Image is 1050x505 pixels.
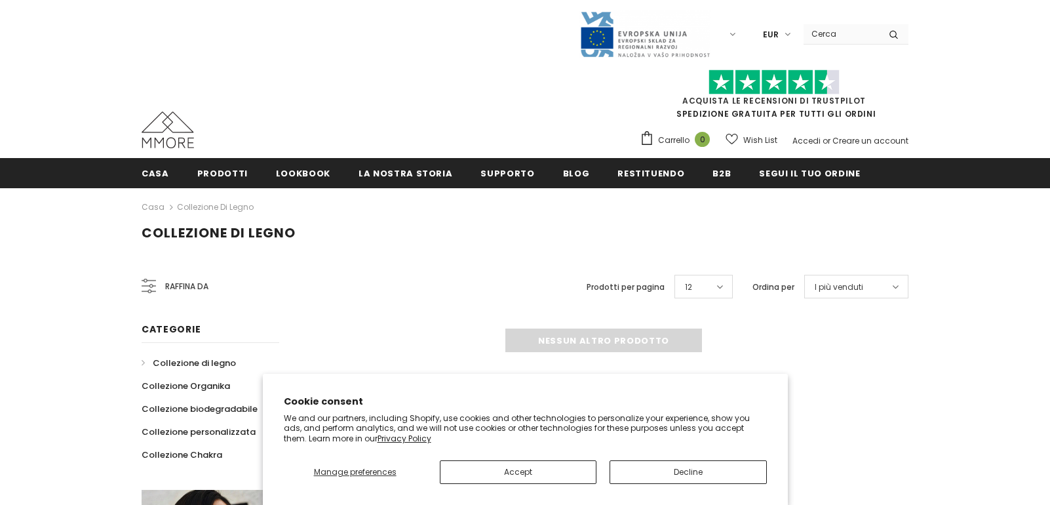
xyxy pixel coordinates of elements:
[197,167,248,180] span: Prodotti
[617,167,684,180] span: Restituendo
[142,167,169,180] span: Casa
[359,158,452,188] a: La nostra storia
[685,281,692,294] span: 12
[726,129,777,151] a: Wish List
[284,460,427,484] button: Manage preferences
[617,158,684,188] a: Restituendo
[142,158,169,188] a: Casa
[284,413,767,444] p: We and our partners, including Shopify, use cookies and other technologies to personalize your ex...
[563,158,590,188] a: Blog
[563,167,590,180] span: Blog
[759,158,860,188] a: Segui il tuo ordine
[480,158,534,188] a: supporto
[587,281,665,294] label: Prodotti per pagina
[832,135,908,146] a: Creare un account
[165,279,208,294] span: Raffina da
[142,380,230,392] span: Collezione Organika
[142,374,230,397] a: Collezione Organika
[284,395,767,409] h2: Cookie consent
[142,449,222,461] span: Collezione Chakra
[823,135,830,146] span: or
[792,135,821,146] a: Accedi
[763,28,779,41] span: EUR
[142,420,256,443] a: Collezione personalizzata
[695,132,710,147] span: 0
[359,167,452,180] span: La nostra storia
[276,158,330,188] a: Lookbook
[142,323,201,336] span: Categorie
[815,281,863,294] span: I più venduti
[480,167,534,180] span: supporto
[142,403,258,415] span: Collezione biodegradabile
[579,28,710,39] a: Javni Razpis
[610,460,766,484] button: Decline
[709,70,840,95] img: Fidati di Pilot Stars
[142,199,165,215] a: Casa
[142,224,296,242] span: Collezione di legno
[682,95,866,106] a: Acquista le recensioni di TrustPilot
[579,10,710,58] img: Javni Razpis
[759,167,860,180] span: Segui il tuo ordine
[440,460,596,484] button: Accept
[752,281,794,294] label: Ordina per
[804,24,879,43] input: Search Site
[142,397,258,420] a: Collezione biodegradabile
[640,75,908,119] span: SPEDIZIONE GRATUITA PER TUTTI GLI ORDINI
[142,352,236,374] a: Collezione di legno
[378,433,431,444] a: Privacy Policy
[640,131,716,150] a: Carrello 0
[743,134,777,147] span: Wish List
[314,466,397,477] span: Manage preferences
[142,426,256,438] span: Collezione personalizzata
[658,134,690,147] span: Carrello
[142,443,222,466] a: Collezione Chakra
[712,167,731,180] span: B2B
[712,158,731,188] a: B2B
[276,167,330,180] span: Lookbook
[142,111,194,148] img: Casi MMORE
[153,357,236,369] span: Collezione di legno
[177,201,254,212] a: Collezione di legno
[197,158,248,188] a: Prodotti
